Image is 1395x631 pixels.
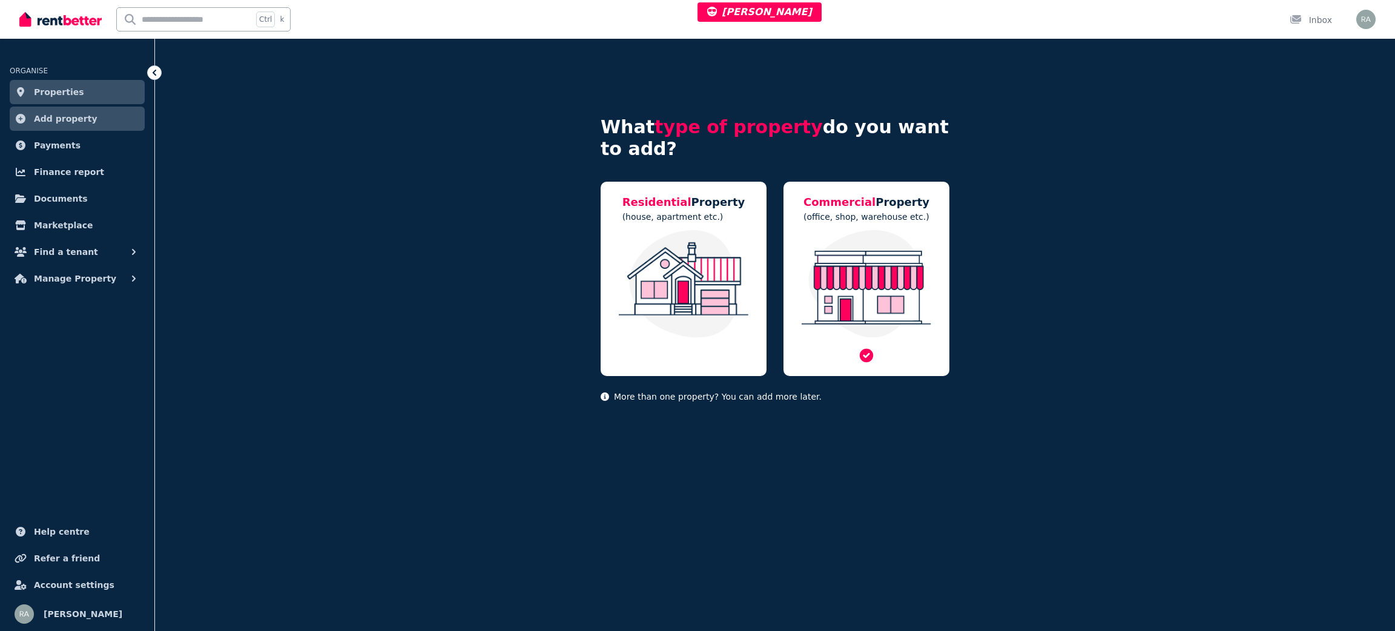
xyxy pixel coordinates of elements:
[10,80,145,104] a: Properties
[622,194,745,211] h5: Property
[10,160,145,184] a: Finance report
[10,213,145,237] a: Marketplace
[796,230,937,338] img: Commercial Property
[19,10,102,28] img: RentBetter
[803,196,876,208] span: Commercial
[10,573,145,597] a: Account settings
[803,194,929,211] h5: Property
[34,85,84,99] span: Properties
[34,524,90,539] span: Help centre
[10,240,145,264] button: Find a tenant
[34,138,81,153] span: Payments
[613,230,754,338] img: Residential Property
[15,604,34,624] img: Rochelle Alvarez
[10,187,145,211] a: Documents
[10,107,145,131] a: Add property
[601,391,949,403] p: More than one property? You can add more later.
[44,607,122,621] span: [PERSON_NAME]
[34,111,97,126] span: Add property
[707,6,812,18] span: [PERSON_NAME]
[10,133,145,157] a: Payments
[34,271,116,286] span: Manage Property
[622,196,691,208] span: Residential
[10,546,145,570] a: Refer a friend
[34,578,114,592] span: Account settings
[622,211,745,223] p: (house, apartment etc.)
[34,218,93,233] span: Marketplace
[803,211,929,223] p: (office, shop, warehouse etc.)
[280,15,284,24] span: k
[10,520,145,544] a: Help centre
[655,116,823,137] span: type of property
[256,12,275,27] span: Ctrl
[601,116,949,160] h4: What do you want to add?
[34,191,88,206] span: Documents
[34,165,104,179] span: Finance report
[34,551,100,566] span: Refer a friend
[10,266,145,291] button: Manage Property
[1356,10,1376,29] img: Rochelle Alvarez
[34,245,98,259] span: Find a tenant
[1290,14,1332,26] div: Inbox
[10,67,48,75] span: ORGANISE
